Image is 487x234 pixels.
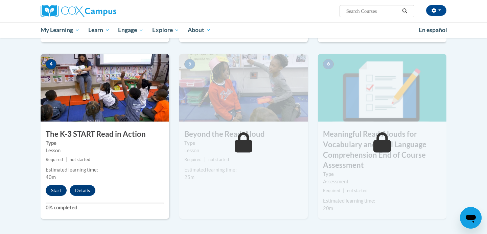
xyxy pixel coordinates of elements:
span: | [66,157,67,162]
span: Learn [88,26,110,34]
input: Search Courses [346,7,400,15]
span: My Learning [41,26,79,34]
span: 25m [184,174,194,180]
span: 20m [323,205,333,211]
label: Type [323,171,441,178]
iframe: Button to launch messaging window [460,207,482,229]
span: | [343,188,344,193]
span: not started [208,157,229,162]
a: Cox Campus [41,5,169,17]
span: not started [70,157,90,162]
div: Estimated learning time: [323,197,441,205]
div: Lesson [184,147,303,154]
div: Estimated learning time: [184,166,303,174]
label: Type [184,139,303,147]
span: Required [46,157,63,162]
span: 40m [46,174,56,180]
span: About [188,26,211,34]
span: 6 [323,59,334,69]
label: Type [46,139,164,147]
img: Cox Campus [41,5,116,17]
a: En español [414,23,451,37]
a: Learn [84,22,114,38]
img: Course Image [179,54,308,122]
button: Start [46,185,67,196]
span: Engage [118,26,143,34]
div: Lesson [46,147,164,154]
a: My Learning [36,22,84,38]
h3: Beyond the Read-Aloud [179,129,308,139]
div: Assessment [323,178,441,185]
span: Required [323,188,340,193]
a: Engage [114,22,148,38]
span: Required [184,157,202,162]
img: Course Image [41,54,169,122]
div: Estimated learning time: [46,166,164,174]
button: Account Settings [426,5,446,16]
a: About [184,22,215,38]
button: Details [70,185,95,196]
img: Course Image [318,54,446,122]
span: En español [419,26,447,33]
button: Search [400,7,410,15]
label: 0% completed [46,204,164,211]
span: 4 [46,59,56,69]
span: Explore [152,26,179,34]
h3: The K-3 START Read in Action [41,129,169,139]
span: 5 [184,59,195,69]
a: Explore [148,22,184,38]
h3: Meaningful Read Alouds for Vocabulary and Oral Language Comprehension End of Course Assessment [318,129,446,171]
span: | [204,157,206,162]
span: not started [347,188,368,193]
div: Main menu [30,22,457,38]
